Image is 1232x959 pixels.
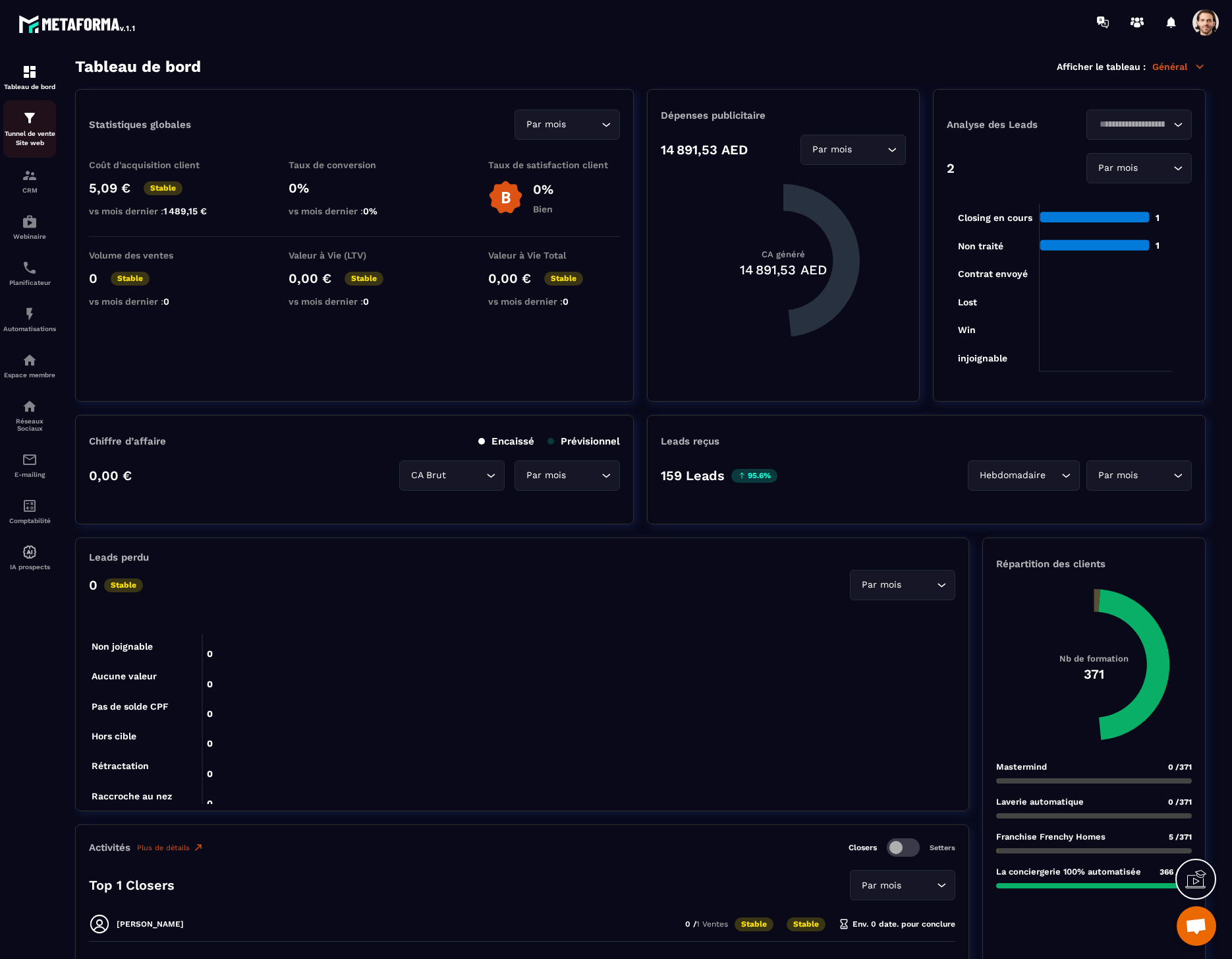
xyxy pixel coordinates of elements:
span: 0 [363,296,369,307]
p: IA prospects [3,563,56,571]
tspan: Non traité [958,241,1003,251]
p: Closers [849,843,877,852]
p: Stable [787,917,826,931]
a: automationsautomationsEspace membre [3,342,56,388]
p: Afficher le tableau : [1057,61,1146,72]
p: Stable [345,272,383,286]
input: Search for option [854,142,884,157]
tspan: Contrat envoyé [958,268,1028,280]
p: Bien [533,204,553,214]
a: automationsautomationsWebinaire [3,204,56,250]
p: 0,00 € [89,468,132,483]
tspan: Closing en cours [958,212,1032,224]
p: Tableau de bord [3,83,56,90]
img: b-badge-o.b3b20ee6.svg [488,180,523,215]
p: Laverie automatique [996,797,1084,807]
p: Webinaire [3,233,56,240]
p: vs mois dernier : [89,206,221,216]
input: Search for option [1095,117,1170,132]
p: Setters [930,844,955,852]
p: Leads reçus [661,435,719,447]
input: Search for option [904,578,934,592]
tspan: Non joignable [92,641,153,652]
span: 366 /371 [1160,867,1192,877]
p: Planificateur [3,279,56,286]
tspan: Pas de solde CPF [92,701,169,712]
input: Search for option [569,117,598,132]
img: formation [22,64,38,80]
a: formationformationCRM [3,158,56,204]
p: Répartition des clients [996,558,1192,570]
input: Search for option [1048,468,1058,483]
p: Comptabilité [3,517,56,524]
p: Prévisionnel [547,435,620,447]
p: Top 1 Closers [89,877,175,893]
span: 0 [563,296,569,307]
tspan: Hors cible [92,731,136,741]
p: Mastermind [996,762,1047,772]
span: Par mois [1095,161,1140,175]
div: Search for option [1086,109,1192,140]
p: Encaissé [478,435,534,447]
p: 159 Leads [661,468,725,483]
p: 14 891,53 AED [661,142,748,158]
p: Analyse des Leads [947,119,1069,131]
input: Search for option [449,468,483,483]
p: 2 [947,160,955,176]
p: Espace membre [3,371,56,379]
p: Taux de conversion [289,160,420,170]
span: 0 /371 [1168,762,1192,772]
p: Franchise Frenchy Homes [996,832,1106,842]
p: Automatisations [3,325,56,332]
p: Dépenses publicitaire [661,109,906,121]
p: Chiffre d’affaire [89,435,166,447]
input: Search for option [904,879,934,893]
h3: Tableau de bord [75,57,201,76]
img: automations [22,352,38,368]
p: 0,00 € [289,270,331,286]
img: automations [22,306,38,322]
img: hourglass.f4cb2624.svg [839,919,849,929]
p: Tunnel de vente Site web [3,129,56,148]
span: 1 Ventes [696,919,728,929]
input: Search for option [1140,161,1170,175]
p: Valeur à Vie Total [488,250,620,261]
img: logo [18,12,137,36]
img: scheduler [22,260,38,276]
a: social-networksocial-networkRéseaux Sociaux [3,388,56,442]
input: Search for option [569,468,598,483]
p: Coût d'acquisition client [89,160,221,170]
p: Stable [735,917,773,931]
p: vs mois dernier : [89,296,221,307]
span: Par mois [858,578,904,592]
img: formation [22,110,38,126]
p: Valeur à Vie (LTV) [289,250,420,261]
img: accountant [22,498,38,514]
a: Plus de détails [137,842,204,853]
span: Par mois [858,879,904,893]
a: accountantaccountantComptabilité [3,488,56,534]
div: Search for option [515,460,620,491]
p: Stable [111,272,150,286]
a: automationsautomationsAutomatisations [3,296,56,342]
span: 1 489,15 € [163,206,207,216]
p: La conciergerie 100% automatisée [996,867,1141,877]
div: Search for option [399,460,505,491]
div: Search for option [850,570,955,600]
p: Volume des ventes [89,250,221,261]
span: Par mois [1095,468,1140,483]
p: CRM [3,187,56,194]
span: Hebdomadaire [976,468,1048,483]
a: formationformationTunnel de vente Site web [3,100,56,158]
p: Stable [144,181,182,195]
a: formationformationTableau de bord [3,54,56,100]
p: Env. 0 date. pour conclure [839,919,955,929]
p: 5,09 € [89,180,130,196]
p: Stable [104,578,143,592]
img: email [22,452,38,468]
p: 0,00 € [488,270,531,286]
p: Stable [544,272,583,286]
p: vs mois dernier : [488,296,620,307]
p: Général [1152,61,1206,73]
tspan: Raccroche au nez [92,791,172,801]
